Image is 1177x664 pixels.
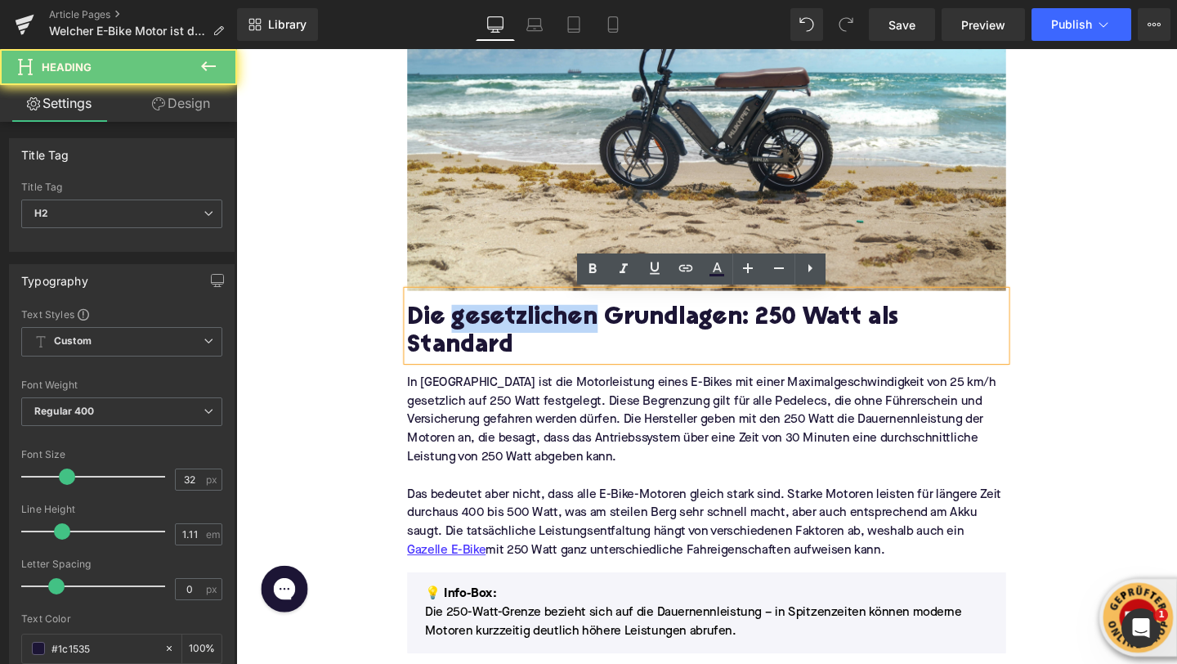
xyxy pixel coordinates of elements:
[21,613,222,625] div: Text Color
[180,269,809,327] h2: Die gesetzlichen Grundlagen: 250 Watt als Standard
[21,559,222,570] div: Letter Spacing
[122,85,240,122] a: Design
[21,139,69,162] div: Title Tag
[237,8,318,41] a: New Library
[49,8,237,21] a: Article Pages
[49,25,206,38] span: Welcher E-Bike Motor ist der Beste?
[51,639,156,657] input: Color
[476,8,515,41] a: Desktop
[554,8,593,41] a: Tablet
[21,504,222,515] div: Line Height
[42,61,92,74] span: Heading
[180,341,809,439] p: In [GEOGRAPHIC_DATA] ist die Motorleistung eines E-Bikes mit einer Maximalgeschwindigkeit von 25 ...
[21,379,222,391] div: Font Weight
[268,17,307,32] span: Library
[888,16,915,34] span: Save
[18,537,83,598] iframe: Gorgias live chat messenger
[1051,18,1092,31] span: Publish
[206,474,220,485] span: px
[206,529,220,540] span: em
[21,307,222,321] div: Text Styles
[830,8,862,41] button: Redo
[790,8,823,41] button: Undo
[180,518,262,537] a: Gazelle E-Bike
[1155,608,1168,621] span: 1
[961,16,1005,34] span: Preview
[199,563,790,622] p: Die 250-Watt-Grenze bezieht sich auf die Dauernennleistung – in Spitzenzeiten können moderne Moto...
[942,8,1025,41] a: Preview
[34,405,95,417] b: Regular 400
[593,8,633,41] a: Mobile
[1032,8,1131,41] button: Publish
[1121,608,1161,648] iframe: Intercom live chat
[182,635,222,663] div: %
[180,459,809,537] p: Das bedeutet aber nicht, dass alle E-Bike-Motoren gleich stark sind. Starke Motoren leisten für l...
[54,334,92,348] b: Custom
[21,182,222,193] div: Title Tag
[199,567,274,580] font: 💡 Info-Box:
[1138,8,1170,41] button: More
[21,449,222,460] div: Font Size
[206,584,220,594] span: px
[34,207,48,219] b: H2
[21,265,88,288] div: Typography
[515,8,554,41] a: Laptop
